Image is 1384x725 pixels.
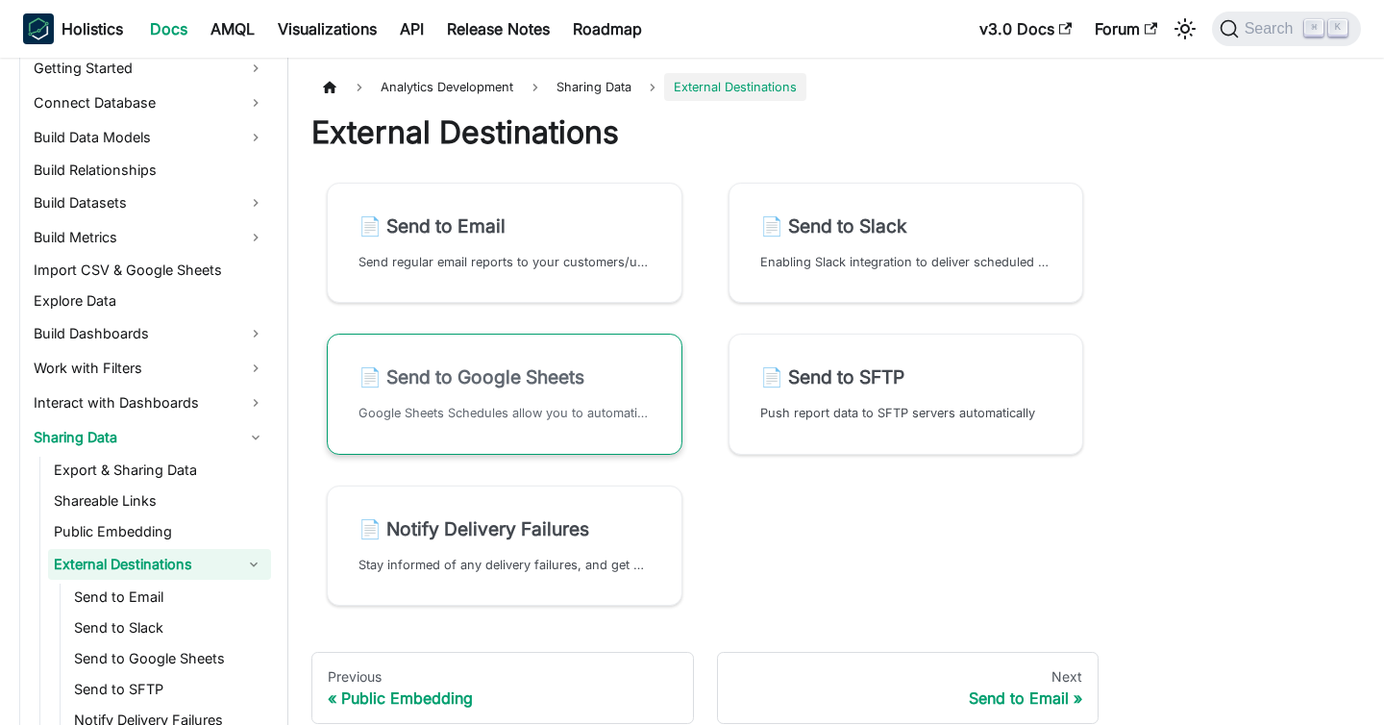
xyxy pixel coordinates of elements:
p: Push report data to SFTP servers automatically [760,404,1052,422]
a: Release Notes [435,13,561,44]
a: Build Relationships [28,157,271,184]
kbd: ⌘ [1304,19,1323,37]
a: Send to Slack [68,614,271,641]
a: AMQL [199,13,266,44]
button: Search (Command+K) [1212,12,1361,46]
a: Home page [311,73,348,101]
img: Holistics [23,13,54,44]
a: Send to SFTP [68,676,271,703]
a: Sharing Data [28,422,271,453]
p: Send regular email reports to your customers/users via Holistics BI [358,253,651,271]
a: Send to Email [68,584,271,611]
a: Import CSV & Google Sheets [28,257,271,284]
a: 📄️ Notify Delivery FailuresStay informed of any delivery failures, and get notified along with yo... [327,486,682,606]
a: Roadmap [561,13,654,44]
a: PreviousPublic Embedding [311,652,694,725]
div: Public Embedding [328,688,678,708]
a: External Destinations [48,549,236,580]
div: Previous [328,668,678,686]
a: API [388,13,435,44]
a: 📄️ Send to EmailSend regular email reports to your customers/users via Holistics BI [327,183,682,303]
a: 📄️ Send to SFTPPush report data to SFTP servers automatically [729,334,1084,454]
a: Getting Started [28,53,271,84]
h2: Send to Google Sheets [358,365,651,388]
h2: Send to Slack [760,214,1052,237]
a: Shareable Links [48,487,271,514]
div: Next [733,668,1083,686]
a: Explore Data [28,287,271,314]
a: v3.0 Docs [968,13,1083,44]
kbd: K [1328,19,1347,37]
a: Send to Google Sheets [68,645,271,672]
div: Send to Email [733,688,1083,708]
a: Connect Database [28,87,271,118]
a: Work with Filters [28,353,271,384]
nav: Docs pages [311,652,1099,725]
a: Export & Sharing Data [48,457,271,484]
h2: Send to SFTP [760,365,1052,388]
button: Collapse sidebar category 'External Destinations' [236,549,271,580]
h2: Notify Delivery Failures [358,517,651,540]
span: Analytics Development [371,73,523,101]
span: External Destinations [664,73,806,101]
a: NextSend to Email [717,652,1100,725]
span: Search [1239,20,1305,37]
a: Build Datasets [28,187,271,218]
p: Google Sheets Schedules allow you to automatically export data from a report/chart widget to a Go... [358,404,651,422]
button: Switch between dark and light mode (currently light mode) [1170,13,1200,44]
a: 📄️ Send to SlackEnabling Slack integration to deliver scheduled reports/dashboards to your Slack ... [729,183,1084,303]
a: Public Embedding [48,518,271,545]
a: 📄️ Send to Google SheetsGoogle Sheets Schedules allow you to automatically export data from a rep... [327,334,682,454]
a: Interact with Dashboards [28,387,271,418]
a: Docs [138,13,199,44]
p: Enabling Slack integration to deliver scheduled reports/dashboards to your Slack team. This helps... [760,253,1052,271]
a: Forum [1083,13,1169,44]
b: Holistics [62,17,123,40]
p: Stay informed of any delivery failures, and get notified along with your team. [358,556,651,574]
a: Visualizations [266,13,388,44]
a: Build Dashboards [28,318,271,349]
h1: External Destinations [311,113,1099,152]
span: Sharing Data [547,73,641,101]
h2: Send to Email [358,214,651,237]
a: HolisticsHolistics [23,13,123,44]
a: Build Data Models [28,122,271,153]
nav: Breadcrumbs [311,73,1099,101]
a: Build Metrics [28,222,271,253]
